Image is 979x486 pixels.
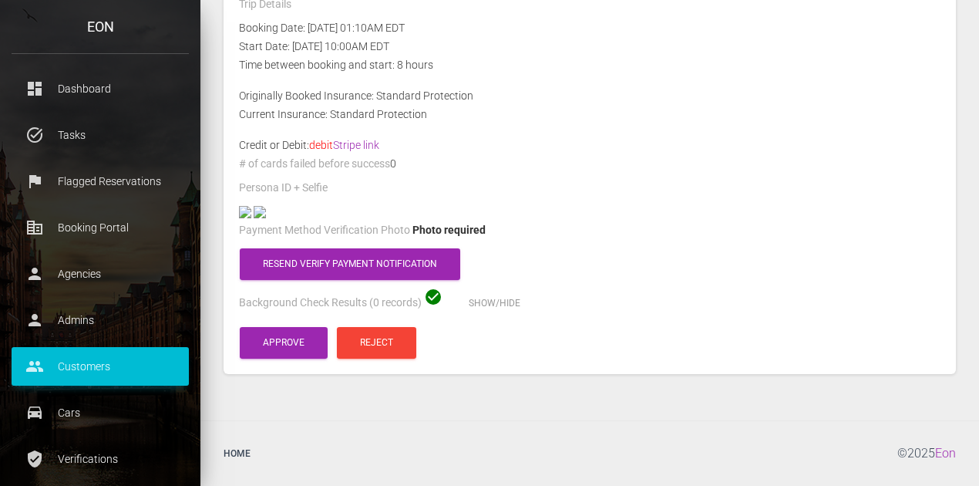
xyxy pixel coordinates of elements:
[12,347,189,386] a: people Customers
[227,136,952,154] div: Credit or Debit:
[239,295,422,311] label: Background Check Results (0 records)
[227,56,952,74] div: Time between booking and start: 8 hours
[23,447,177,471] p: Verifications
[239,181,328,196] label: Persona ID + Selfie
[227,154,952,178] div: 0
[23,170,177,193] p: Flagged Reservations
[935,446,956,461] a: Eon
[12,116,189,154] a: task_alt Tasks
[12,301,189,339] a: person Admins
[23,216,177,239] p: Booking Portal
[240,248,460,280] button: Resend verify payment notification
[12,69,189,108] a: dashboard Dashboard
[12,440,189,478] a: verified_user Verifications
[23,401,177,424] p: Cars
[23,262,177,285] p: Agencies
[412,224,486,236] span: Photo required
[239,223,410,238] label: Payment Method Verification Photo
[333,139,379,151] a: Stripe link
[239,206,251,218] img: photo1.jpg
[446,288,543,319] button: Show/Hide
[212,433,262,474] a: Home
[897,433,967,474] div: © 2025
[227,19,952,37] div: Booking Date: [DATE] 01:10AM EDT
[424,288,442,306] span: check_circle
[309,139,379,151] span: debit
[12,162,189,201] a: flag Flagged Reservations
[240,327,328,359] button: Approve
[12,208,189,247] a: corporate_fare Booking Portal
[254,206,266,218] img: a9471f-legacy-shared-us-central1%2Fselfiefile%2Fimage%2F947859681%2Fshrine_processed%2F733fe48ce1...
[337,327,416,359] button: Reject
[12,393,189,432] a: drive_eta Cars
[23,309,177,332] p: Admins
[23,355,177,378] p: Customers
[227,105,952,123] div: Current Insurance: Standard Protection
[23,123,177,147] p: Tasks
[23,77,177,100] p: Dashboard
[239,157,390,172] label: # of cards failed before success
[227,37,952,56] div: Start Date: [DATE] 10:00AM EDT
[227,86,952,105] div: Originally Booked Insurance: Standard Protection
[12,255,189,293] a: person Agencies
